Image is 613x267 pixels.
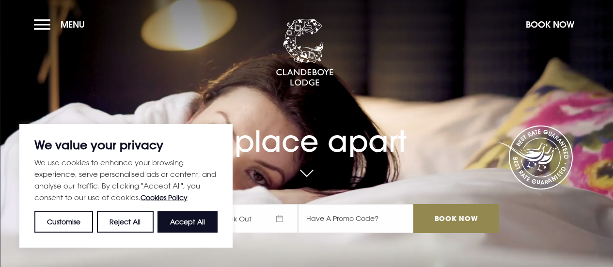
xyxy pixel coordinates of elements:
[157,211,218,233] button: Accept All
[521,14,579,35] button: Book Now
[298,204,413,233] input: Have A Promo Code?
[276,19,334,87] img: Clandeboye Lodge
[34,157,218,204] p: We use cookies to enhance your browsing experience, serve personalised ads or content, and analys...
[206,204,298,233] span: Check Out
[413,204,499,233] input: Book Now
[114,108,499,158] h1: A place apart
[141,193,188,202] a: Cookies Policy
[34,211,93,233] button: Customise
[61,19,85,30] span: Menu
[97,211,153,233] button: Reject All
[19,124,233,248] div: We value your privacy
[34,139,218,151] p: We value your privacy
[34,14,90,35] button: Menu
